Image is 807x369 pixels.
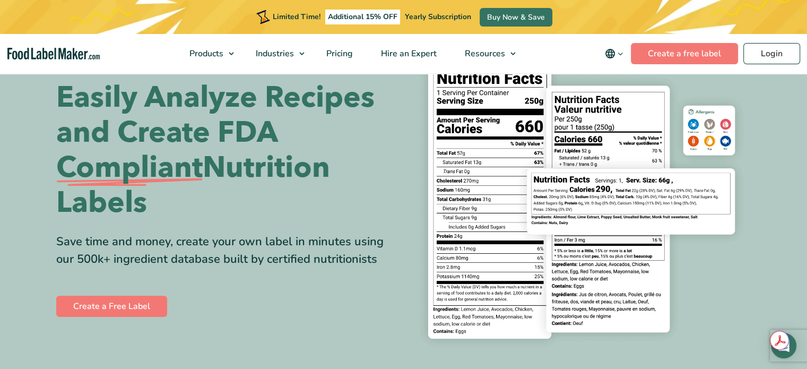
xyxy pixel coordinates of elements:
div: Save time and money, create your own label in minutes using our 500k+ ingredient database built b... [56,233,396,268]
a: Create a Free Label [56,296,167,317]
a: Products [176,34,239,73]
span: Yearly Subscription [405,12,471,22]
span: Pricing [323,48,354,59]
a: Login [743,43,800,64]
a: Pricing [313,34,365,73]
a: Resources [451,34,521,73]
span: Compliant [56,150,203,185]
span: Industries [253,48,295,59]
a: Create a free label [631,43,738,64]
a: Industries [242,34,310,73]
a: Hire an Expert [367,34,448,73]
span: Resources [462,48,506,59]
span: Hire an Expert [378,48,438,59]
span: Additional 15% OFF [325,10,400,24]
span: Products [186,48,224,59]
a: Buy Now & Save [480,8,552,27]
span: Limited Time! [273,12,320,22]
h1: Easily Analyze Recipes and Create FDA Nutrition Labels [56,80,396,220]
